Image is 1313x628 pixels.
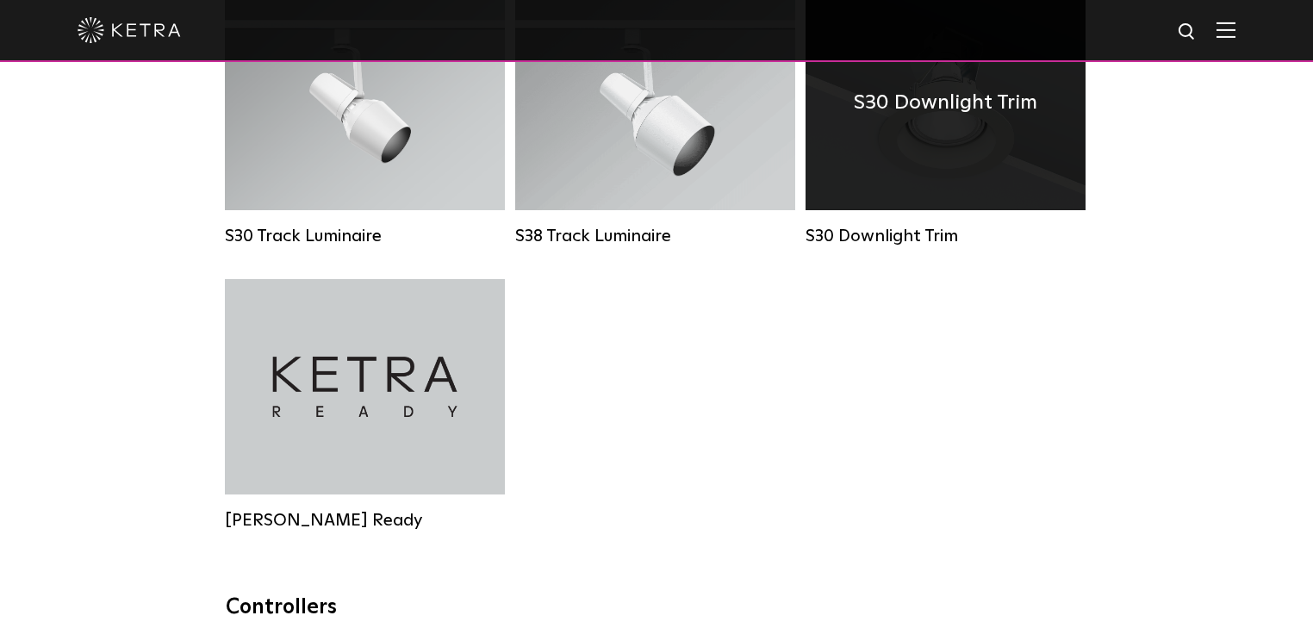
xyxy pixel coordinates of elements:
[1217,22,1235,38] img: Hamburger%20Nav.svg
[225,226,505,246] div: S30 Track Luminaire
[78,17,181,43] img: ketra-logo-2019-white
[226,595,1087,620] div: Controllers
[515,226,795,246] div: S38 Track Luminaire
[854,86,1037,119] h4: S30 Downlight Trim
[1177,22,1198,43] img: search icon
[225,279,505,538] a: [PERSON_NAME] Ready [PERSON_NAME] Ready
[225,510,505,531] div: [PERSON_NAME] Ready
[806,226,1086,246] div: S30 Downlight Trim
